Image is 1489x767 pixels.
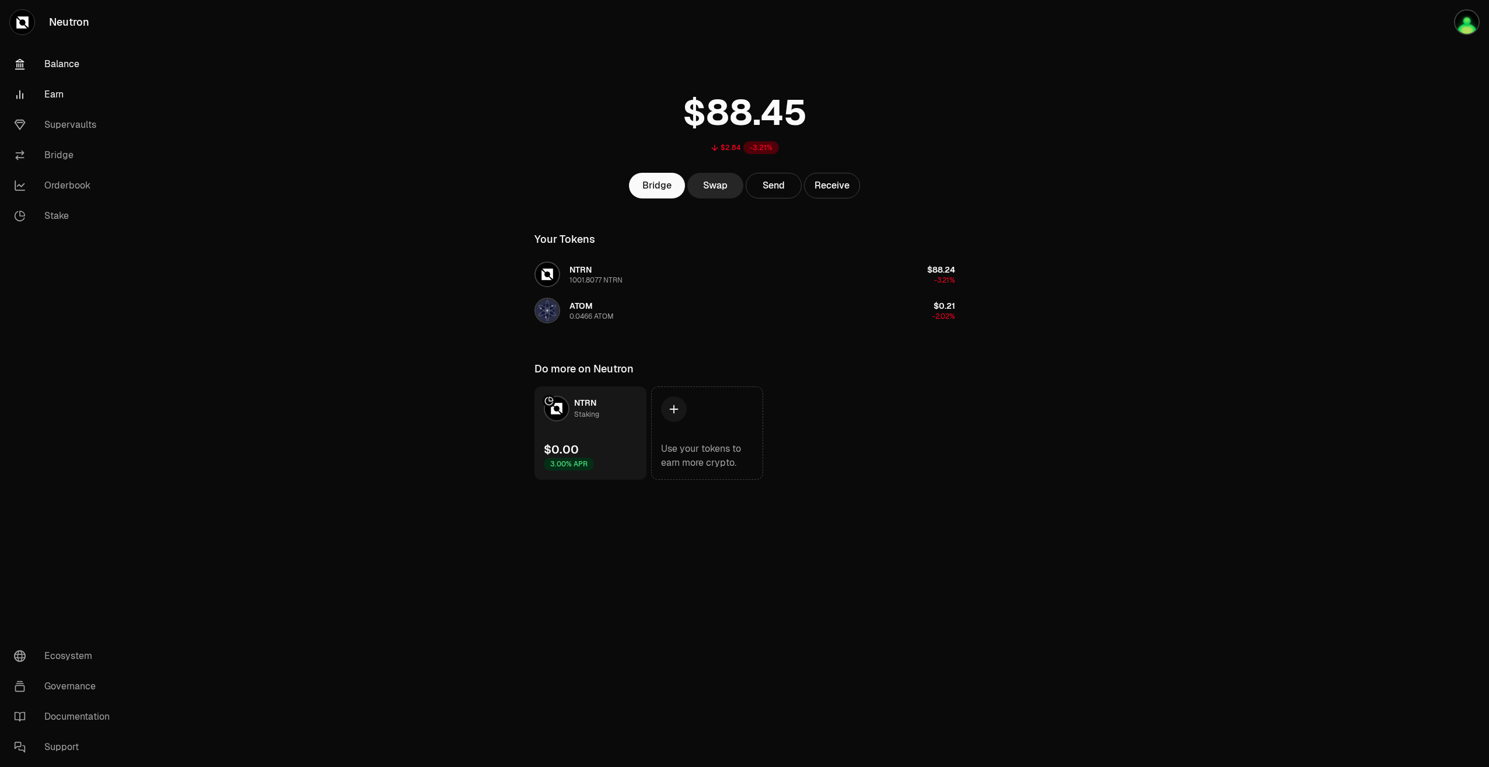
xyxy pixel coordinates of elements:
span: $0.21 [934,301,955,311]
img: Ledger [1454,9,1480,35]
img: NTRN Logo [545,397,568,420]
a: Support [5,732,126,762]
a: Supervaults [5,110,126,140]
img: ATOM Logo [536,299,559,322]
a: Documentation [5,702,126,732]
a: Stake [5,201,126,231]
a: NTRN LogoNTRNStaking$0.003.00% APR [534,386,646,480]
div: Do more on Neutron [534,361,634,377]
div: 0.0466 ATOM [569,312,614,321]
button: Receive [804,173,860,198]
span: -2.02% [932,312,955,321]
span: $88.24 [927,264,955,275]
a: Bridge [629,173,685,198]
span: NTRN [569,264,592,275]
div: Use your tokens to earn more crypto. [661,442,753,470]
a: Earn [5,79,126,110]
span: ATOM [569,301,593,311]
span: -3.21% [934,276,955,285]
div: Your Tokens [534,231,595,247]
a: Balance [5,49,126,79]
div: $2.84 [721,143,741,152]
img: NTRN Logo [536,263,559,286]
button: Send [746,173,802,198]
a: Use your tokens to earn more crypto. [651,386,763,480]
a: Governance [5,671,126,702]
div: 3.00% APR [544,458,594,470]
div: -3.21% [743,141,779,154]
button: NTRN LogoNTRN1001.8077 NTRN$88.24-3.21% [527,257,962,292]
div: 1001.8077 NTRN [569,276,623,285]
div: $0.00 [544,441,579,458]
a: Bridge [5,140,126,170]
button: ATOM LogoATOM0.0466 ATOM$0.21-2.02% [527,293,962,328]
a: Swap [687,173,743,198]
div: Staking [574,409,599,420]
span: NTRN [574,398,596,408]
a: Orderbook [5,170,126,201]
a: Ecosystem [5,641,126,671]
